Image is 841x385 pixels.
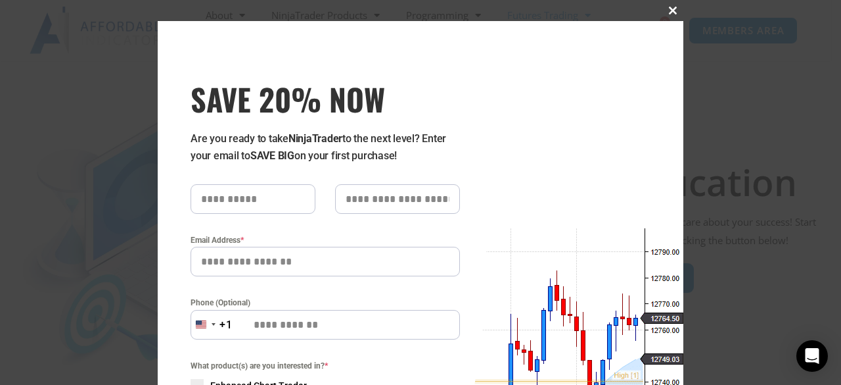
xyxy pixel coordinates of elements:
[191,80,460,117] span: SAVE 20% NOW
[191,130,460,165] p: Are you ready to take to the next level? Enter your email to on your first purchase!
[288,132,342,145] strong: NinjaTrader
[250,149,294,162] strong: SAVE BIG
[191,296,460,309] label: Phone (Optional)
[191,359,460,372] span: What product(s) are you interested in?
[796,340,828,372] div: Open Intercom Messenger
[191,234,460,247] label: Email Address
[191,310,233,340] button: Selected country
[219,317,233,334] div: +1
